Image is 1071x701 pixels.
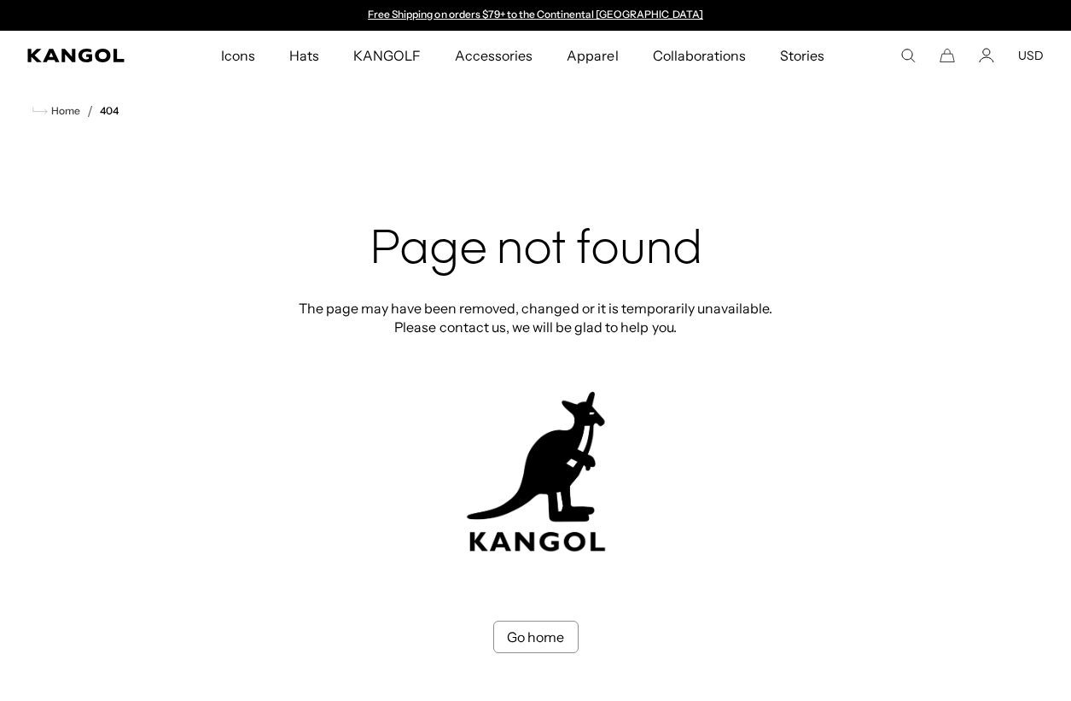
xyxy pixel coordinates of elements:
a: Apparel [550,31,635,80]
a: Kangol [27,49,145,62]
li: / [80,101,93,121]
a: Account [979,48,994,63]
span: Accessories [455,31,533,80]
summary: Search here [900,48,916,63]
h2: Page not found [294,224,778,278]
a: KANGOLF [336,31,438,80]
span: Collaborations [653,31,746,80]
button: USD [1018,48,1044,63]
a: Stories [763,31,841,80]
div: 1 of 2 [360,9,712,22]
div: Announcement [360,9,712,22]
span: Home [48,105,80,117]
a: 404 [100,105,119,117]
a: Hats [272,31,336,80]
span: Hats [289,31,319,80]
a: Collaborations [636,31,763,80]
a: Free Shipping on orders $79+ to the Continental [GEOGRAPHIC_DATA] [368,8,703,20]
span: Icons [221,31,255,80]
a: Go home [493,621,579,653]
slideshow-component: Announcement bar [360,9,712,22]
span: KANGOLF [353,31,421,80]
a: Home [32,103,80,119]
img: kangol-404-logo.jpg [463,391,608,552]
span: Stories [780,31,824,80]
button: Cart [940,48,955,63]
a: Accessories [438,31,550,80]
p: The page may have been removed, changed or it is temporarily unavailable. Please contact us, we w... [294,299,778,336]
span: Apparel [567,31,618,80]
a: Icons [204,31,272,80]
